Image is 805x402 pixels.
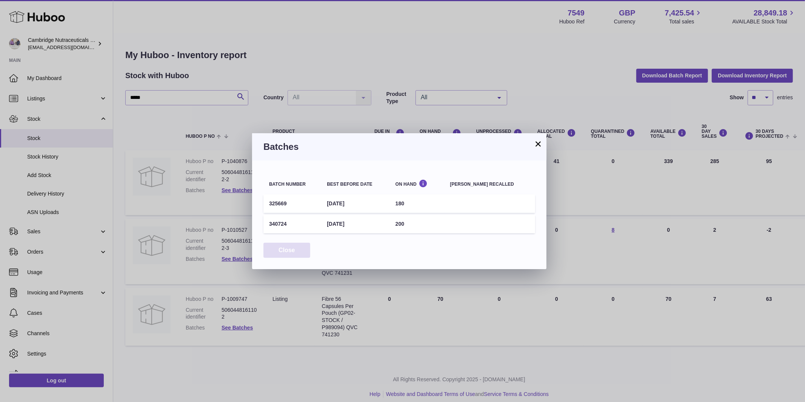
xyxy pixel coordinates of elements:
td: 325669 [263,194,321,213]
div: On Hand [396,179,439,186]
td: 180 [390,194,445,213]
div: Batch number [269,182,316,187]
td: 200 [390,215,445,233]
td: [DATE] [321,194,389,213]
td: [DATE] [321,215,389,233]
div: [PERSON_NAME] recalled [450,182,529,187]
button: × [534,139,543,148]
button: Close [263,243,310,258]
div: Best before date [327,182,384,187]
td: 340724 [263,215,321,233]
h3: Batches [263,141,535,153]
